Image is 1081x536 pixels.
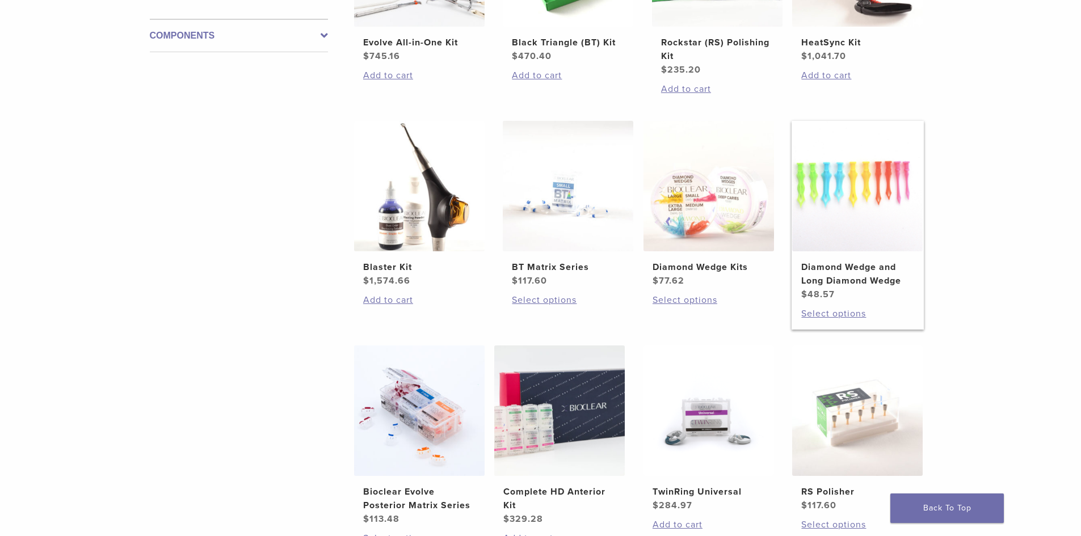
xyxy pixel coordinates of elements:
[653,260,765,274] h2: Diamond Wedge Kits
[801,50,846,62] bdi: 1,041.70
[653,275,684,286] bdi: 77.62
[661,36,773,63] h2: Rockstar (RS) Polishing Kit
[354,121,485,251] img: Blaster Kit
[363,36,476,49] h2: Evolve All-in-One Kit
[801,260,914,288] h2: Diamond Wedge and Long Diamond Wedge
[661,82,773,96] a: Add to cart: “Rockstar (RS) Polishing Kit”
[494,345,626,526] a: Complete HD Anterior KitComplete HD Anterior Kit $329.28
[643,345,774,476] img: TwinRing Universal
[363,50,400,62] bdi: 745.16
[801,500,807,511] span: $
[150,29,328,43] label: Components
[363,275,369,286] span: $
[363,293,476,307] a: Add to cart: “Blaster Kit”
[653,485,765,499] h2: TwinRing Universal
[354,345,485,476] img: Bioclear Evolve Posterior Matrix Series
[363,260,476,274] h2: Blaster Kit
[653,275,659,286] span: $
[512,260,624,274] h2: BT Matrix Series
[801,485,914,499] h2: RS Polisher
[801,289,807,300] span: $
[354,345,486,526] a: Bioclear Evolve Posterior Matrix SeriesBioclear Evolve Posterior Matrix Series $113.48
[643,121,775,288] a: Diamond Wedge KitsDiamond Wedge Kits $77.62
[363,485,476,512] h2: Bioclear Evolve Posterior Matrix Series
[792,121,923,251] img: Diamond Wedge and Long Diamond Wedge
[512,36,624,49] h2: Black Triangle (BT) Kit
[653,500,659,511] span: $
[512,293,624,307] a: Select options for “BT Matrix Series”
[801,518,914,531] a: Select options for “RS Polisher”
[792,345,923,476] img: RS Polisher
[503,513,510,525] span: $
[801,289,835,300] bdi: 48.57
[801,36,914,49] h2: HeatSync Kit
[653,518,765,531] a: Add to cart: “TwinRing Universal”
[512,69,624,82] a: Add to cart: “Black Triangle (BT) Kit”
[661,64,667,75] span: $
[653,293,765,307] a: Select options for “Diamond Wedge Kits”
[503,121,633,251] img: BT Matrix Series
[643,121,774,251] img: Diamond Wedge Kits
[354,121,486,288] a: Blaster KitBlaster Kit $1,574.66
[503,513,543,525] bdi: 329.28
[363,50,369,62] span: $
[801,69,914,82] a: Add to cart: “HeatSync Kit”
[512,275,518,286] span: $
[363,513,369,525] span: $
[363,69,476,82] a: Add to cart: “Evolve All-in-One Kit”
[801,50,807,62] span: $
[512,50,518,62] span: $
[494,345,625,476] img: Complete HD Anterior Kit
[653,500,692,511] bdi: 284.97
[890,493,1004,523] a: Back To Top
[801,500,836,511] bdi: 117.60
[512,50,552,62] bdi: 470.40
[503,485,616,512] h2: Complete HD Anterior Kit
[512,275,547,286] bdi: 117.60
[363,513,399,525] bdi: 113.48
[643,345,775,512] a: TwinRing UniversalTwinRing Universal $284.97
[502,121,634,288] a: BT Matrix SeriesBT Matrix Series $117.60
[792,345,924,512] a: RS PolisherRS Polisher $117.60
[801,307,914,320] a: Select options for “Diamond Wedge and Long Diamond Wedge”
[661,64,701,75] bdi: 235.20
[792,121,924,301] a: Diamond Wedge and Long Diamond WedgeDiamond Wedge and Long Diamond Wedge $48.57
[363,275,410,286] bdi: 1,574.66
